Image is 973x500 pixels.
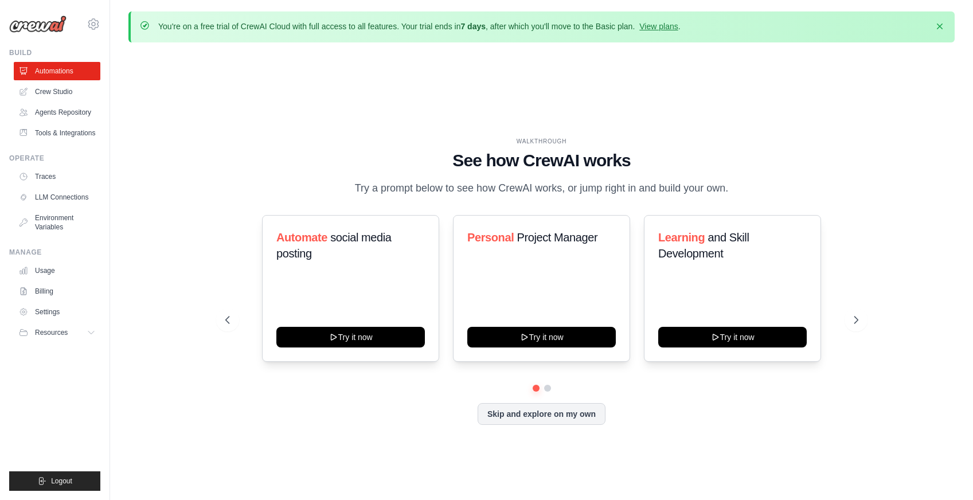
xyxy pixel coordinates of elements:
[14,188,100,206] a: LLM Connections
[276,231,392,260] span: social media posting
[14,62,100,80] a: Automations
[14,124,100,142] a: Tools & Integrations
[158,21,681,32] p: You're on a free trial of CrewAI Cloud with full access to all features. Your trial ends in , aft...
[9,48,100,57] div: Build
[14,209,100,236] a: Environment Variables
[9,154,100,163] div: Operate
[14,323,100,342] button: Resources
[639,22,678,31] a: View plans
[349,180,734,197] p: Try a prompt below to see how CrewAI works, or jump right in and build your own.
[9,248,100,257] div: Manage
[9,15,67,33] img: Logo
[14,282,100,300] a: Billing
[225,150,858,171] h1: See how CrewAI works
[467,231,514,244] span: Personal
[467,327,616,347] button: Try it now
[460,22,486,31] strong: 7 days
[14,83,100,101] a: Crew Studio
[478,403,605,425] button: Skip and explore on my own
[276,231,327,244] span: Automate
[9,471,100,491] button: Logout
[916,445,973,500] iframe: Chat Widget
[14,167,100,186] a: Traces
[14,261,100,280] a: Usage
[517,231,597,244] span: Project Manager
[276,327,425,347] button: Try it now
[14,303,100,321] a: Settings
[35,328,68,337] span: Resources
[658,231,705,244] span: Learning
[51,476,72,486] span: Logout
[225,137,858,146] div: WALKTHROUGH
[658,327,807,347] button: Try it now
[14,103,100,122] a: Agents Repository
